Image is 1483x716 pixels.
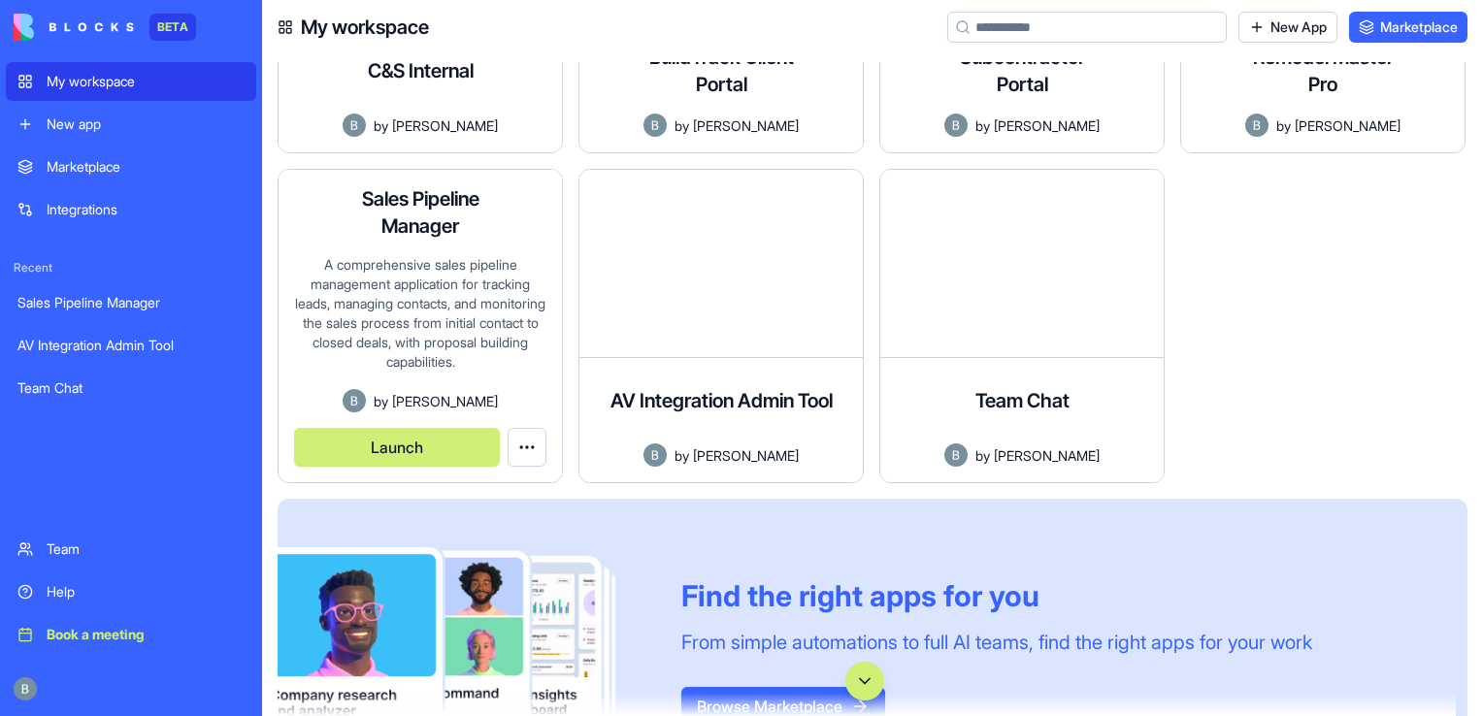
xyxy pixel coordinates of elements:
h1: [PERSON_NAME] [94,10,220,24]
div: Marketplace [47,157,245,177]
img: Avatar [343,114,366,137]
button: Launch [294,428,500,467]
button: Send a message… [333,622,364,653]
span: by [374,391,388,411]
h4: Subcontractor Portal [944,44,1100,98]
a: Marketplace [1349,12,1467,43]
button: Upload attachment [92,630,108,645]
div: Benjamin says… [16,516,373,631]
div: BETA [149,14,196,41]
span: [PERSON_NAME] [994,115,1100,136]
a: Book a meeting [6,615,256,654]
span: [PERSON_NAME] [392,391,498,411]
span: Recent [6,260,256,276]
span: [PERSON_NAME] [1295,115,1401,136]
img: Avatar [1245,114,1269,137]
h4: Remodel Master Pro [1245,44,1401,98]
textarea: Message… [16,589,372,622]
a: Sales Pipeline ManagerA comprehensive sales pipeline management application for tracking leads, m... [278,169,563,483]
a: New App [1238,12,1337,43]
div: AV Integration Admin Tool [17,336,245,355]
div: Close [341,8,376,43]
h4: Team Chat [975,387,1070,414]
img: Avatar [944,443,968,467]
img: Avatar [643,114,667,137]
h4: BuildTrack Client Portal [643,44,799,98]
img: ACg8ocIug40qN1SCXJiinWdltW7QsPxROn8ZAVDlgOtPD8eQfXIZmw=s96-c [14,677,37,700]
p: Active in the last 15m [94,24,233,44]
button: go back [13,8,49,45]
div: Team [47,539,245,559]
a: Help [6,572,256,611]
div: A comprehensive sales pipeline management application for tracking leads, managing contacts, and ... [294,255,546,389]
a: Team [6,530,256,569]
div: I've had this issue in a few different areas with image/file upload capabilities and most of the ... [85,407,357,503]
div: Integrations [47,200,245,219]
h4: Sales Pipeline Manager [343,185,498,240]
a: Team Chat [6,369,256,407]
div: But then it still doesn't work at all [112,352,373,395]
a: Team ChatAvatarby[PERSON_NAME] [879,169,1165,483]
img: Profile image for Shelly [55,11,86,42]
a: AV Integration Admin ToolAvatarby[PERSON_NAME] [578,169,864,483]
a: Marketplace [6,147,256,186]
img: Avatar [343,389,366,412]
span: by [1276,115,1291,136]
span: [PERSON_NAME] [994,445,1100,466]
div: New app [47,114,245,134]
button: Scroll to bottom [845,662,884,700]
div: Book a meeting [47,625,245,644]
span: by [675,445,689,466]
div: Help [47,582,245,602]
span: [PERSON_NAME] [693,445,799,466]
a: AV Integration Admin Tool [6,326,256,365]
div: My workspace [47,72,245,91]
img: Avatar [944,114,968,137]
span: by [675,115,689,136]
div: Find the right apps for you [681,578,1312,613]
a: Integrations [6,190,256,229]
div: Benjamin says… [16,396,373,516]
span: by [975,445,990,466]
a: Sales Pipeline Manager [6,283,256,322]
div: Team Chat [17,378,245,398]
h4: My workspace [301,14,429,41]
span: by [374,115,388,136]
a: BETA [14,14,196,41]
img: logo [14,14,134,41]
h4: C&S Internal [368,57,474,84]
div: From simple automations to full AI teams, find the right apps for your work [681,629,1312,656]
div: But that one specifically she just can't do it, I've tried probably 8 different ways and she has ... [85,528,357,603]
div: The upload buttons now properly connect to the file inputs, and you'll see nice previews of your ... [85,34,357,148]
span: [PERSON_NAME] [693,115,799,136]
button: Emoji picker [30,630,46,645]
button: Gif picker [61,630,77,645]
a: New app [6,105,256,144]
div: But that one specifically she just can't do it, I've tried probably 8 different ways and she has ... [70,516,373,615]
a: My workspace [6,62,256,101]
button: Home [304,8,341,45]
div: Give it a try! Head to the Proposal Builder, click on a proposal, go to the Visual Tools tab, and... [85,224,357,339]
div: Benjamin says… [16,352,373,397]
div: But then it still doesn't work at all [127,364,357,383]
span: [PERSON_NAME] [392,115,498,136]
div: I've had this issue in a few different areas with image/file upload capabilities and most of the ... [70,396,373,514]
div: Sales Pipeline Manager [17,293,245,312]
h4: AV Integration Admin Tool [610,387,833,414]
img: Avatar [643,443,667,467]
div: All the validation is in place too - it'll check file types and sizes to make sure everything upl... [85,157,357,214]
span: by [975,115,990,136]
